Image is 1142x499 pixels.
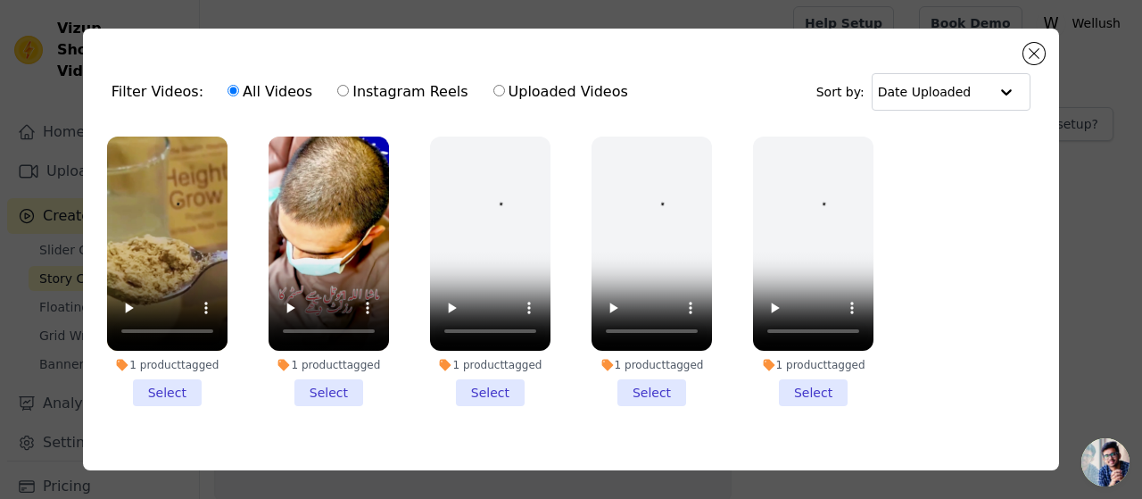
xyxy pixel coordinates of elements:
[1023,43,1045,64] button: Close modal
[592,358,712,372] div: 1 product tagged
[816,73,1031,111] div: Sort by:
[107,358,228,372] div: 1 product tagged
[269,358,389,372] div: 1 product tagged
[430,358,550,372] div: 1 product tagged
[1081,438,1130,487] a: Open chat
[336,80,468,104] label: Instagram Reels
[227,80,313,104] label: All Videos
[112,71,638,112] div: Filter Videos:
[753,358,873,372] div: 1 product tagged
[492,80,629,104] label: Uploaded Videos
